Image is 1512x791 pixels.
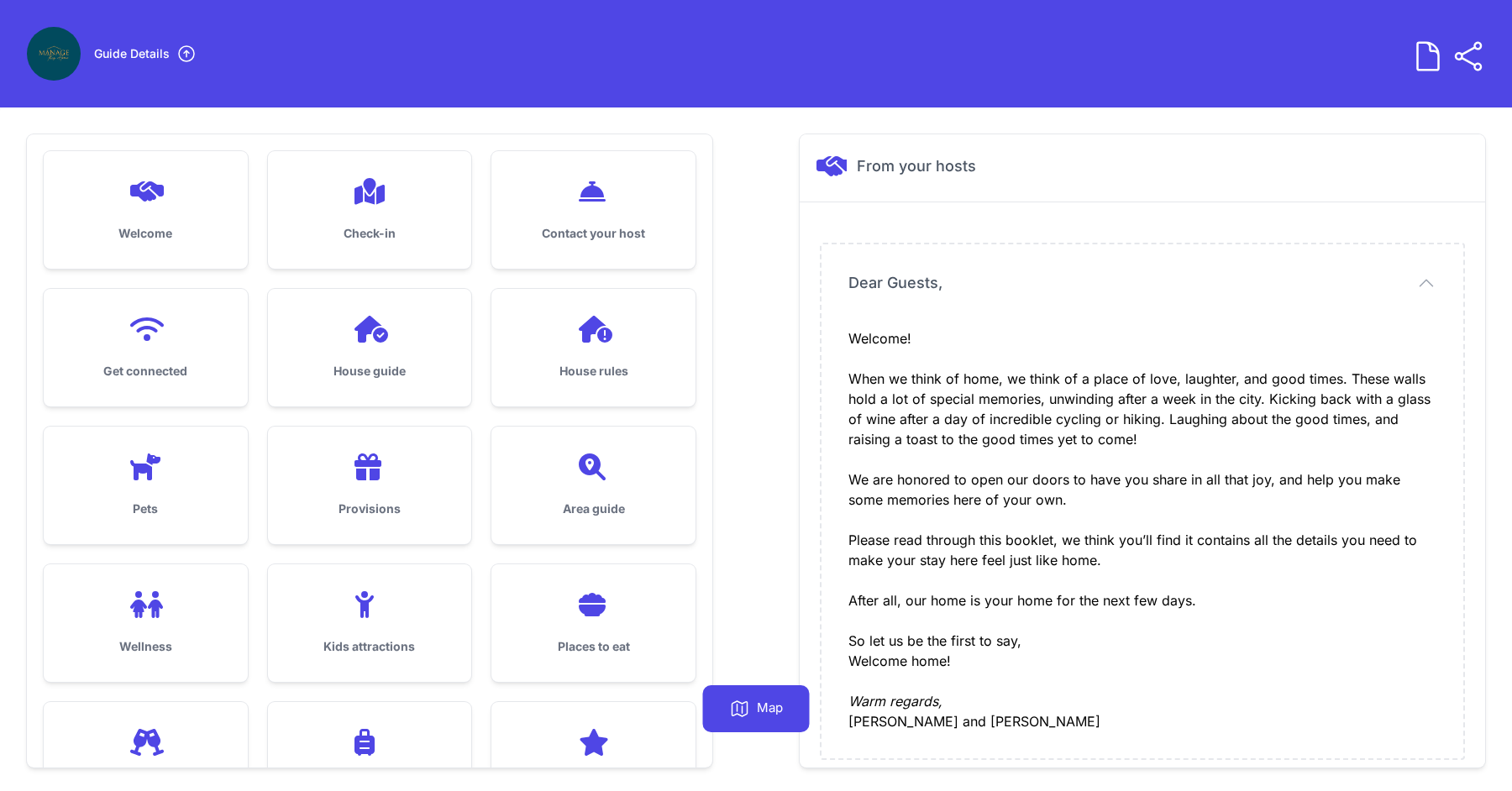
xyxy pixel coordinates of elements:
[27,27,81,81] img: 4dlix0oop7ihh9df6fc5lv25o2mx
[44,564,248,682] a: Wellness
[268,427,472,544] a: Provisions
[295,363,445,380] h3: House guide
[268,289,472,406] a: House guide
[848,271,942,295] span: Dear Guests,
[295,225,445,242] h3: Check-in
[71,500,221,517] h3: Pets
[44,151,248,269] a: Welcome
[518,225,669,242] h3: Contact your host
[295,638,445,655] h3: Kids attractions
[848,328,1436,731] div: Welcome! When we think of home, we think of a place of love, laughter, and good times. These wall...
[518,363,669,380] h3: House rules
[757,699,783,719] p: Map
[71,638,221,655] h3: Wellness
[71,363,221,380] h3: Get connected
[44,427,248,544] a: Pets
[848,271,1436,295] button: Dear Guests,
[848,693,942,710] em: Warm regards,
[71,225,221,242] h3: Welcome
[491,564,696,682] a: Places to eat
[295,500,445,517] h3: Provisions
[268,564,472,682] a: Kids attractions
[491,151,696,269] a: Contact your host
[94,45,170,62] h3: Guide Details
[268,151,472,269] a: Check-in
[491,427,696,544] a: Area guide
[857,155,976,178] h2: From your hosts
[518,638,669,655] h3: Places to eat
[94,44,197,64] a: Guide Details
[518,500,669,517] h3: Area guide
[44,289,248,406] a: Get connected
[491,289,696,406] a: House rules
